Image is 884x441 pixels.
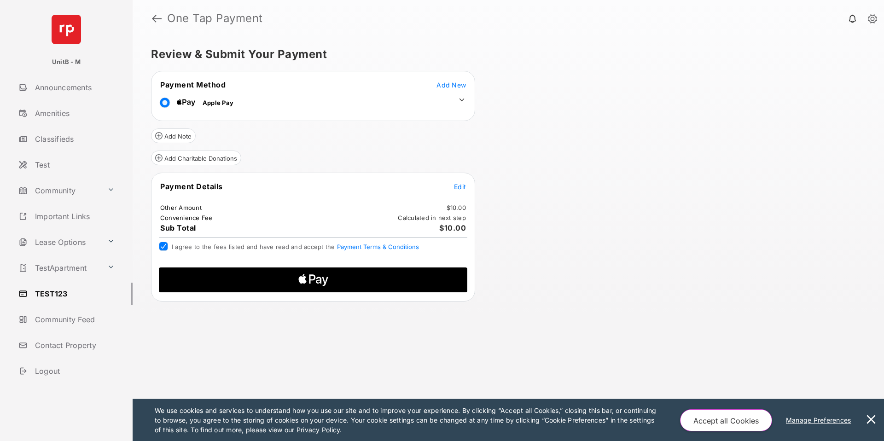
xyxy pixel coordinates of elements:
a: Community Feed [15,308,133,331]
td: Other Amount [160,203,202,212]
button: I agree to the fees listed and have read and accept the [337,243,419,250]
h5: Review & Submit Your Payment [151,49,858,60]
strong: One Tap Payment [167,13,263,24]
button: Add Note [151,128,196,143]
span: Sub Total [160,223,196,232]
td: Convenience Fee [160,214,213,222]
u: Manage Preferences [786,416,855,424]
span: Payment Details [160,182,223,191]
button: Add New [436,80,466,89]
span: Payment Method [160,80,226,89]
a: TestApartment [15,257,104,279]
button: Accept all Cookies [680,409,772,431]
span: Edit [454,183,466,191]
button: Add Charitable Donations [151,151,241,165]
a: Lease Options [15,231,104,253]
p: UnitB - M [52,58,81,67]
a: TEST123 [15,283,133,305]
td: Calculated in next step [397,214,466,222]
a: Announcements [15,76,133,99]
u: Privacy Policy [297,426,340,434]
a: Test [15,154,133,176]
a: Contact Property [15,334,133,356]
button: Edit [454,182,466,191]
span: $10.00 [439,223,466,232]
span: Add New [436,81,466,89]
a: Community [15,180,104,202]
a: Important Links [15,205,118,227]
img: svg+xml;base64,PHN2ZyB4bWxucz0iaHR0cDovL3d3dy53My5vcmcvMjAwMC9zdmciIHdpZHRoPSI2NCIgaGVpZ2h0PSI2NC... [52,15,81,44]
span: Apple Pay [203,99,233,106]
a: Logout [15,360,133,382]
a: Classifieds [15,128,133,150]
td: $10.00 [446,203,467,212]
a: Amenities [15,102,133,124]
p: We use cookies and services to understand how you use our site and to improve your experience. By... [155,406,661,435]
span: I agree to the fees listed and have read and accept the [172,243,419,250]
